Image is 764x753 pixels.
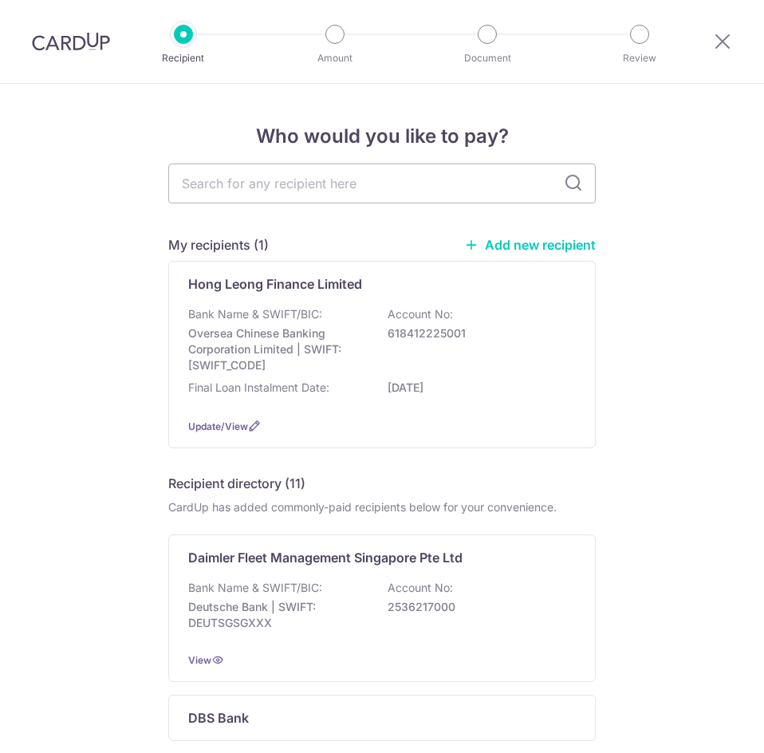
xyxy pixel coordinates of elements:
[188,380,329,396] p: Final Loan Instalment Date:
[388,306,453,322] p: Account No:
[139,50,228,66] p: Recipient
[188,599,367,631] p: Deutsche Bank | SWIFT: DEUTSGSGXXX
[464,237,596,253] a: Add new recipient
[595,50,684,66] p: Review
[388,599,566,615] p: 2536217000
[388,325,566,341] p: 618412225001
[388,580,453,596] p: Account No:
[290,50,380,66] p: Amount
[188,548,463,567] p: Daimler Fleet Management Singapore Pte Ltd
[188,654,211,666] a: View
[188,325,367,373] p: Oversea Chinese Banking Corporation Limited | SWIFT: [SWIFT_CODE]
[443,50,532,66] p: Document
[168,235,269,254] h5: My recipients (1)
[188,274,362,294] p: Hong Leong Finance Limited
[188,420,248,432] a: Update/View
[188,306,322,322] p: Bank Name & SWIFT/BIC:
[168,474,305,493] h5: Recipient directory (11)
[188,708,249,727] p: DBS Bank
[168,499,596,515] div: CardUp has added commonly-paid recipients below for your convenience.
[32,32,110,51] img: CardUp
[388,380,566,396] p: [DATE]
[168,164,596,203] input: Search for any recipient here
[168,122,596,151] h4: Who would you like to pay?
[188,580,322,596] p: Bank Name & SWIFT/BIC:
